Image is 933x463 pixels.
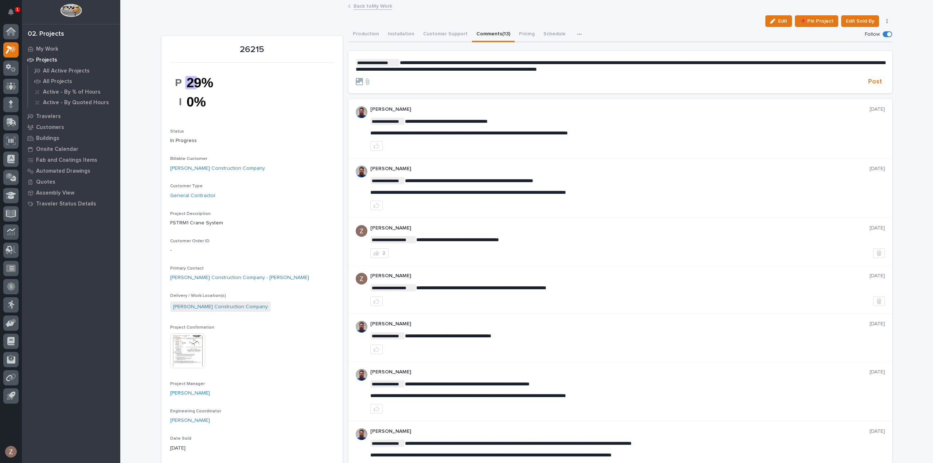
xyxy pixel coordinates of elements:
[170,192,216,200] a: General Contractor
[170,129,184,134] span: Status
[22,154,120,165] a: Fab and Coatings Items
[36,146,78,153] p: Onsite Calendar
[870,428,885,435] p: [DATE]
[170,325,214,330] span: Project Confirmation
[60,4,82,17] img: Workspace Logo
[28,66,120,76] a: All Active Projects
[170,137,334,145] p: In Progress
[170,247,334,254] p: -
[370,225,870,231] p: [PERSON_NAME]
[28,30,64,38] div: 02. Projects
[170,382,205,386] span: Project Manager
[765,15,792,27] button: Edit
[22,187,120,198] a: Assembly View
[873,297,885,306] button: Delete post
[865,31,880,38] p: Follow
[170,44,334,55] p: 26215
[356,321,367,333] img: 6hTokn1ETDGPf9BPokIQ
[36,113,61,120] p: Travelers
[170,274,309,282] a: [PERSON_NAME] Construction Company - [PERSON_NAME]
[539,27,570,42] button: Schedule
[370,345,383,354] button: like this post
[36,57,57,63] p: Projects
[170,294,226,298] span: Delivery / Work Location(s)
[170,389,210,397] a: [PERSON_NAME]
[170,165,265,172] a: [PERSON_NAME] Construction Company
[170,409,221,413] span: Engineering Coordinator
[43,99,109,106] p: Active - By Quoted Hours
[22,133,120,144] a: Buildings
[846,17,874,25] span: Edit Sold By
[170,67,225,117] img: s-juvMriU3vPdLqVJzQ2zWwZAqJb6aPatTgRINCquIU
[170,436,191,441] span: Date Sold
[28,76,120,86] a: All Projects
[170,212,211,216] span: Project Description
[9,9,19,20] div: Notifications1
[28,97,120,107] a: Active - By Quoted Hours
[870,106,885,113] p: [DATE]
[370,321,870,327] p: [PERSON_NAME]
[43,78,72,85] p: All Projects
[873,248,885,258] button: Delete post
[356,369,367,381] img: 6hTokn1ETDGPf9BPokIQ
[800,17,834,25] span: 📌 Pin Project
[22,43,120,54] a: My Work
[43,89,101,95] p: Active - By % of Hours
[36,46,58,52] p: My Work
[170,239,210,243] span: Customer Order ID
[3,4,19,20] button: Notifications
[370,273,870,279] p: [PERSON_NAME]
[356,273,367,285] img: AGNmyxac9iQmFt5KMn4yKUk2u-Y3CYPXgWg2Ri7a09A=s96-c
[515,27,539,42] button: Pricing
[382,251,385,256] div: 2
[870,166,885,172] p: [DATE]
[356,166,367,177] img: 6hTokn1ETDGPf9BPokIQ
[370,404,383,413] button: like this post
[354,1,392,10] a: Back toMy Work
[419,27,472,42] button: Customer Support
[370,106,870,113] p: [PERSON_NAME]
[868,78,882,86] span: Post
[348,27,383,42] button: Production
[3,444,19,459] button: users-avatar
[22,111,120,122] a: Travelers
[36,124,64,131] p: Customers
[356,225,367,237] img: AGNmyxac9iQmFt5KMn4yKUk2u-Y3CYPXgWg2Ri7a09A=s96-c
[170,157,207,161] span: Billable Customer
[36,135,59,142] p: Buildings
[870,225,885,231] p: [DATE]
[870,321,885,327] p: [DATE]
[170,219,334,227] p: FSTRM1 Crane System
[383,27,419,42] button: Installation
[36,190,74,196] p: Assembly View
[22,176,120,187] a: Quotes
[16,7,19,12] p: 1
[22,165,120,176] a: Automated Drawings
[22,144,120,154] a: Onsite Calendar
[170,266,204,271] span: Primary Contact
[370,248,389,258] button: 2
[170,184,203,188] span: Customer Type
[170,417,210,424] a: [PERSON_NAME]
[22,54,120,65] a: Projects
[370,428,870,435] p: [PERSON_NAME]
[22,122,120,133] a: Customers
[370,201,383,210] button: like this post
[356,106,367,118] img: 6hTokn1ETDGPf9BPokIQ
[370,369,870,375] p: [PERSON_NAME]
[795,15,838,27] button: 📌 Pin Project
[36,157,97,164] p: Fab and Coatings Items
[36,168,90,174] p: Automated Drawings
[778,18,787,24] span: Edit
[865,78,885,86] button: Post
[170,444,334,452] p: [DATE]
[370,141,383,151] button: like this post
[22,198,120,209] a: Traveler Status Details
[370,297,383,306] button: like this post
[28,87,120,97] a: Active - By % of Hours
[870,369,885,375] p: [DATE]
[36,201,96,207] p: Traveler Status Details
[472,27,515,42] button: Comments (13)
[370,166,870,172] p: [PERSON_NAME]
[356,428,367,440] img: 6hTokn1ETDGPf9BPokIQ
